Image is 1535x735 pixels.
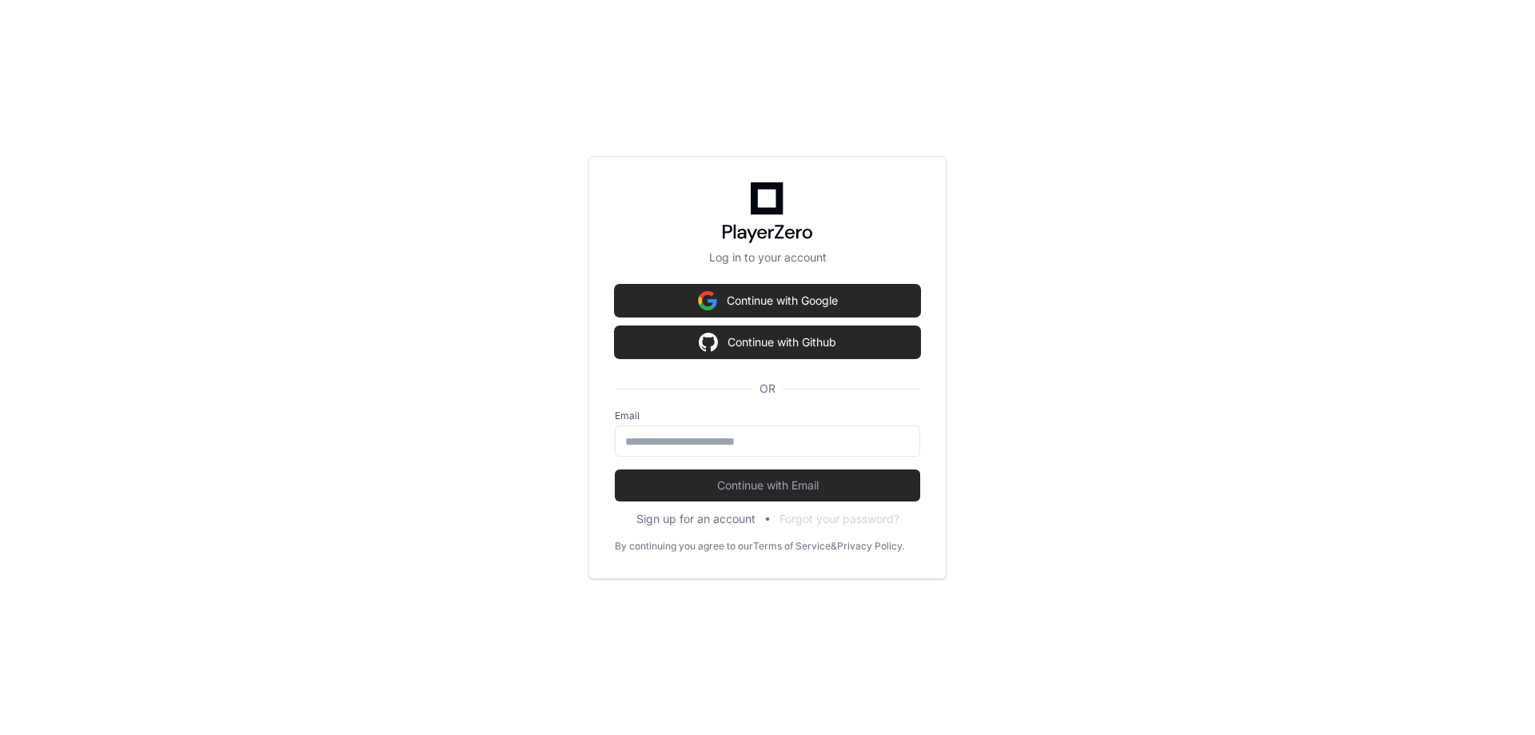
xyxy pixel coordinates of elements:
button: Continue with Email [615,469,920,501]
a: Privacy Policy. [837,540,904,553]
button: Sign up for an account [636,511,756,527]
span: OR [753,381,782,397]
div: By continuing you agree to our [615,540,753,553]
span: Continue with Email [615,477,920,493]
img: Sign in with google [699,326,718,358]
a: Terms of Service [753,540,831,553]
button: Continue with Github [615,326,920,358]
button: Continue with Google [615,285,920,317]
p: Log in to your account [615,250,920,266]
div: & [831,540,837,553]
button: Forgot your password? [779,511,899,527]
img: Sign in with google [698,285,717,317]
label: Email [615,409,920,422]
